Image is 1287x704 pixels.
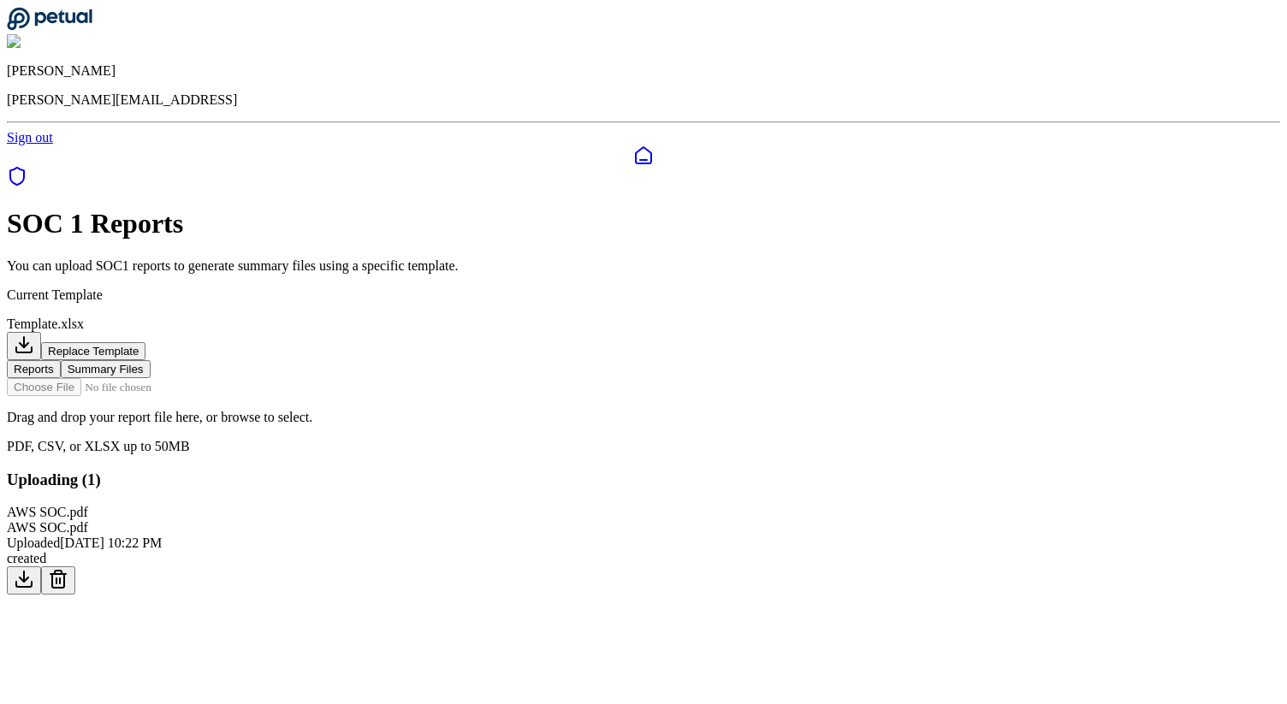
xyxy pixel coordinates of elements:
p: Drag and drop your report file here, or browse to select. [7,410,1280,425]
a: Dashboard [7,145,1280,166]
button: Reports [7,360,61,378]
div: Uploaded [DATE] 10:22 PM [7,535,1280,551]
div: AWS SOC.pdf [7,505,1280,520]
div: created [7,551,1280,566]
a: Sign out [7,130,53,145]
div: Template.xlsx [7,317,1280,332]
button: Replace Template [41,342,145,360]
p: [PERSON_NAME] [7,63,1280,79]
p: [PERSON_NAME][EMAIL_ADDRESS] [7,92,1280,108]
a: SOC [7,166,1280,190]
h3: Uploading ( 1 ) [7,470,1280,489]
h1: SOC 1 Reports [7,208,1280,240]
p: You can upload SOC1 reports to generate summary files using a specific template. [7,258,1280,274]
button: Summary Files [61,360,151,378]
img: Roberto Fernandez [7,34,125,50]
a: Go to Dashboard [7,19,92,33]
p: PDF, CSV, or XLSX up to 50MB [7,439,1280,454]
p: Current Template [7,287,1280,303]
nav: Tabs [7,360,1280,378]
div: AWS SOC.pdf [7,520,1280,535]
